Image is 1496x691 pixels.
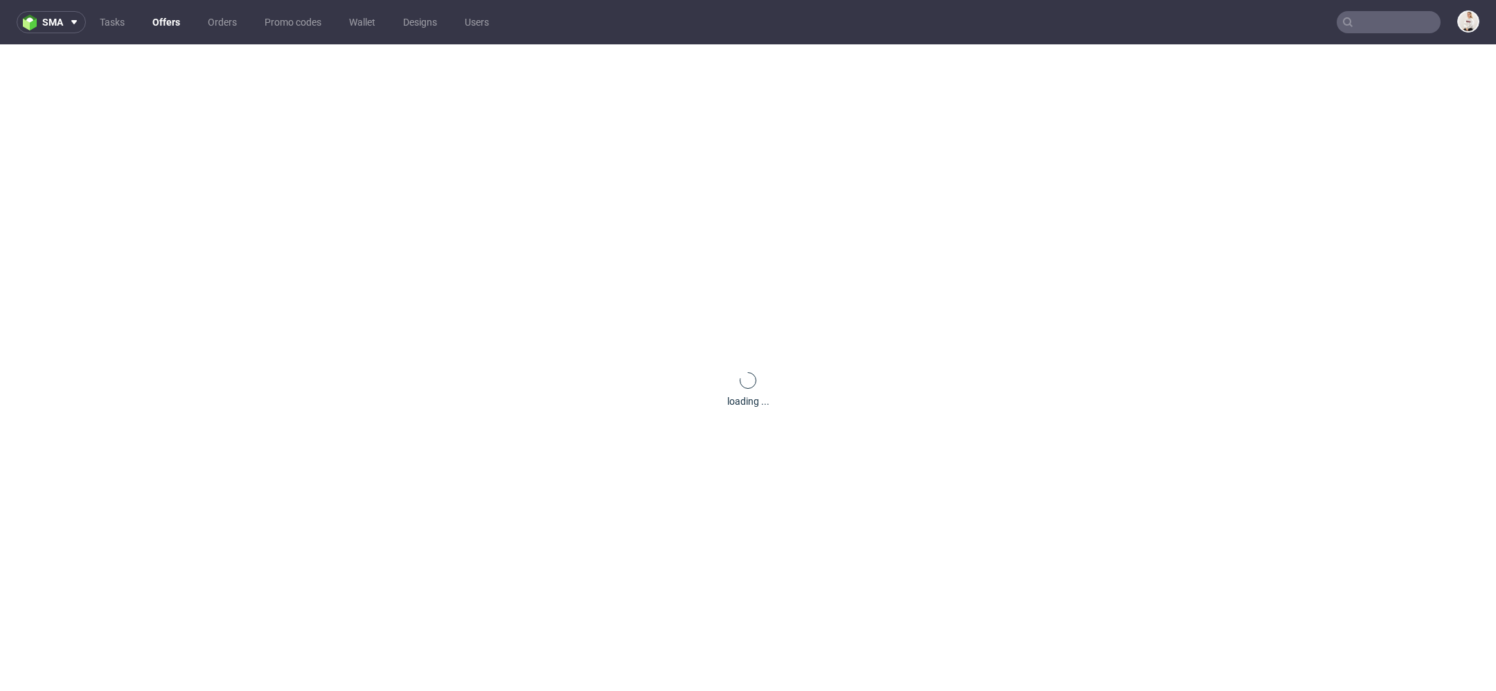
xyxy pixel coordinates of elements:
div: loading ... [727,394,769,408]
a: Tasks [91,11,133,33]
button: sma [17,11,86,33]
a: Offers [144,11,188,33]
a: Orders [199,11,245,33]
span: sma [42,17,63,27]
a: Designs [395,11,445,33]
a: Wallet [341,11,384,33]
img: Mari Fok [1459,12,1478,31]
a: Promo codes [256,11,330,33]
a: Users [456,11,497,33]
img: logo [23,15,42,30]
